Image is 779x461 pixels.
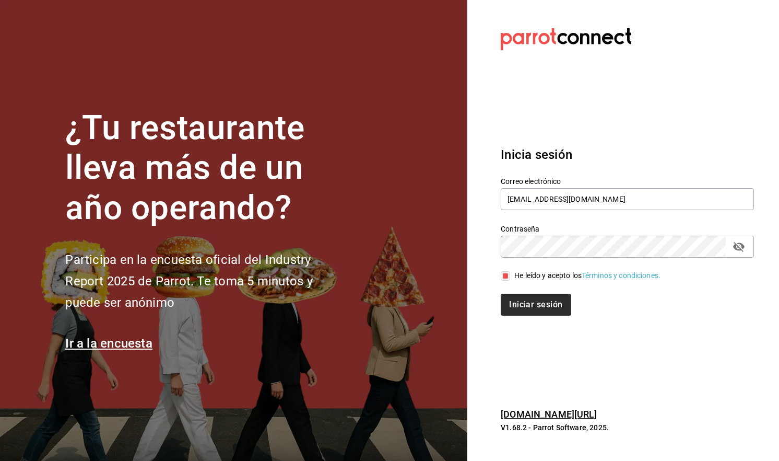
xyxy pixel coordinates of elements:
[501,409,597,420] a: [DOMAIN_NAME][URL]
[65,249,347,313] h2: Participa en la encuesta oficial del Industry Report 2025 de Parrot. Te toma 5 minutos y puede se...
[65,336,152,351] a: Ir a la encuesta
[501,145,754,164] h3: Inicia sesión
[501,188,754,210] input: Ingresa tu correo electrónico
[582,271,660,280] a: Términos y condiciones.
[501,294,571,316] button: Iniciar sesión
[501,177,754,185] label: Correo electrónico
[501,225,754,232] label: Contraseña
[65,108,347,228] h1: ¿Tu restaurante lleva más de un año operando?
[514,270,660,281] div: He leído y acepto los
[501,422,754,433] p: V1.68.2 - Parrot Software, 2025.
[730,238,748,256] button: passwordField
